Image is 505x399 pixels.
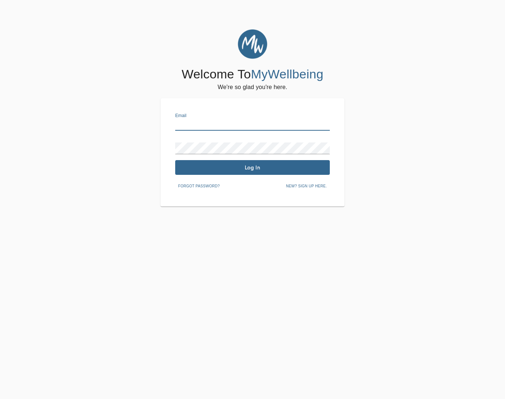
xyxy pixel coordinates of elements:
[218,82,287,92] h6: We're so glad you're here.
[175,181,223,192] button: Forgot password?
[175,160,330,175] button: Log In
[181,67,323,82] h4: Welcome To
[178,183,220,190] span: Forgot password?
[175,114,187,118] label: Email
[178,164,327,171] span: Log In
[175,183,223,188] a: Forgot password?
[251,67,324,81] span: MyWellbeing
[283,181,330,192] button: New? Sign up here.
[286,183,327,190] span: New? Sign up here.
[238,29,267,59] img: MyWellbeing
